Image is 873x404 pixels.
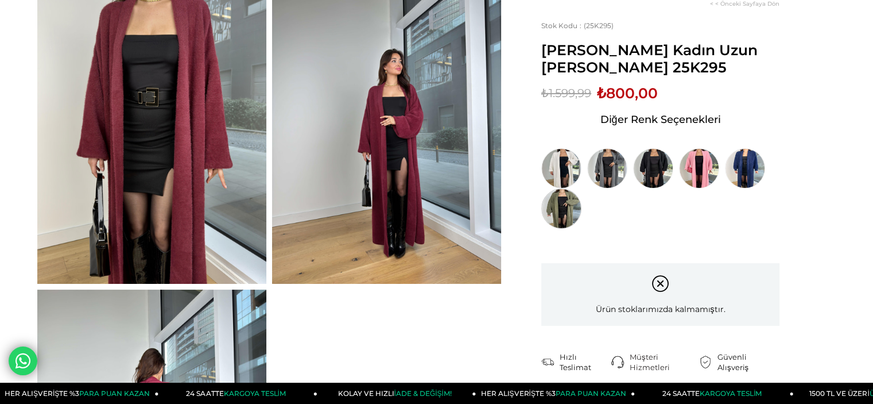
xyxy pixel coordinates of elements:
span: ₺1.599,99 [541,84,591,102]
img: call-center.png [611,356,624,368]
img: shipping.png [541,356,554,368]
a: KOLAY VE HIZLIİADE & DEĞİŞİM! [317,383,476,404]
img: Eric Antrasit Kadın Uzun Triko Hırka 25K295 [587,148,627,188]
span: PARA PUAN KAZAN [556,389,626,398]
img: Eric Beyaz Kadın Uzun Triko Hırka 25K295 [541,148,581,188]
a: 24 SAATTEKARGOYA TESLİM [635,383,794,404]
span: Stok Kodu [541,21,584,30]
a: HER ALIŞVERİŞTE %3PARA PUAN KAZAN [476,383,635,404]
div: Hızlı Teslimat [560,352,611,372]
div: Ürün stoklarımızda kalmamıştır. [541,263,779,326]
img: Eric Haki Kadın Uzun Triko Hırka 25K295 [541,188,581,229]
img: security.png [699,356,712,368]
div: Müşteri Hizmetleri [630,352,699,372]
span: KARGOYA TESLİM [700,389,762,398]
img: Eric Lacivert Kadın Uzun Triko Hırka 25K295 [725,148,765,188]
img: Eric Siyah Kadın Uzun Triko Hırka 25K295 [633,148,673,188]
div: Güvenli Alışveriş [717,352,779,372]
span: [PERSON_NAME] Kadın Uzun [PERSON_NAME] 25K295 [541,41,779,76]
span: KARGOYA TESLİM [223,389,285,398]
span: (25K295) [541,21,614,30]
span: Diğer Renk Seçenekleri [600,110,720,129]
img: Eric Pembe Kadın Uzun Triko Hırka 25K295 [679,148,719,188]
span: ₺800,00 [597,84,658,102]
span: İADE & DEĞİŞİM! [394,389,451,398]
span: PARA PUAN KAZAN [79,389,150,398]
a: 24 SAATTEKARGOYA TESLİM [159,383,318,404]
